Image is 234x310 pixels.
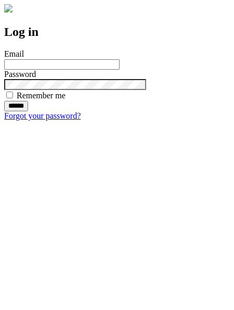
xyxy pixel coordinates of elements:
img: logo-4e3dc11c47720685a147b03b5a06dd966a58ff35d612b21f08c02c0306f2b779.png [4,4,12,12]
label: Remember me [17,91,66,100]
label: Email [4,49,24,58]
a: Forgot your password? [4,111,81,120]
h2: Log in [4,25,230,39]
label: Password [4,70,36,79]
